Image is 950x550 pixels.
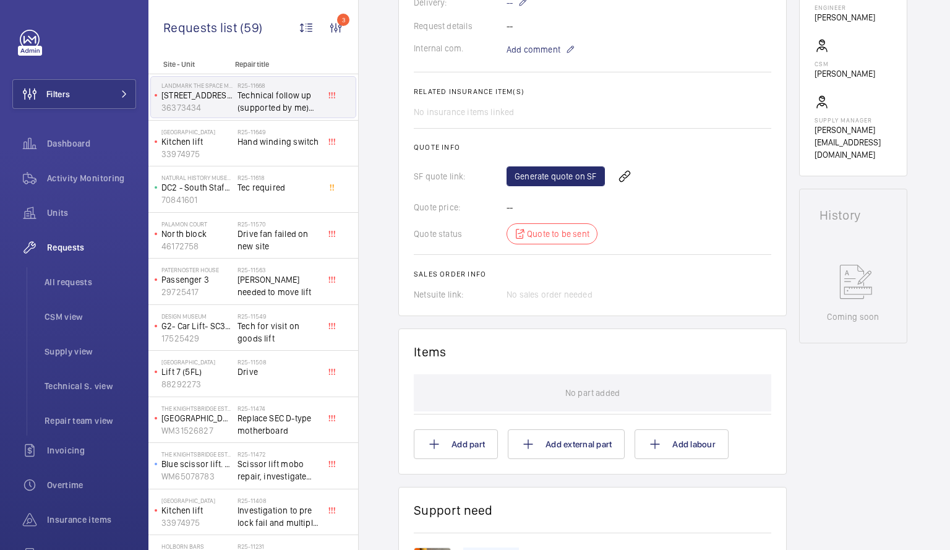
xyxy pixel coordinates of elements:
p: [GEOGRAPHIC_DATA] [161,358,233,366]
p: 70841601 [161,194,233,206]
button: Add external part [508,429,625,459]
p: No part added [565,374,620,411]
span: Hand winding switch [237,135,319,148]
p: [GEOGRAPHIC_DATA] [161,128,233,135]
p: Engineer [815,4,875,11]
span: Activity Monitoring [47,172,136,184]
p: [GEOGRAPHIC_DATA] [161,497,233,504]
span: All requests [45,276,136,288]
span: CSM view [45,311,136,323]
p: Holborn Bars [161,543,233,550]
p: Landmark The Space Mayfair [161,82,233,89]
span: Scissor lift mobo repair, investigate with set of drawings [237,458,319,483]
h2: R25-11618 [237,174,319,181]
button: Filters [12,79,136,109]
span: Invoicing [47,444,136,457]
p: 17525429 [161,332,233,345]
span: Drive fan failed on new site [237,228,319,252]
p: 46172758 [161,240,233,252]
span: Add comment [507,43,560,56]
h1: Support need [414,502,493,518]
p: [PERSON_NAME][EMAIL_ADDRESS][DOMAIN_NAME] [815,124,892,161]
span: Filters [46,88,70,100]
p: CSM [815,60,875,67]
p: 33974975 [161,148,233,160]
button: Add part [414,429,498,459]
h2: R25-11570 [237,220,319,228]
p: Palamon Court [161,220,233,228]
span: [PERSON_NAME] needed to move lift [237,273,319,298]
h2: Sales order info [414,270,771,278]
h1: History [819,209,887,221]
h2: R25-11408 [237,497,319,504]
p: Repair title [235,60,317,69]
p: [STREET_ADDRESS] [161,89,233,101]
span: Technical follow up (supported by me) on multiple earth faults [237,89,319,114]
h2: R25-11474 [237,405,319,412]
span: Overtime [47,479,136,491]
p: The Knightsbridge Estate [161,450,233,458]
h2: Related insurance item(s) [414,87,771,96]
span: Dashboard [47,137,136,150]
span: Supply view [45,345,136,358]
p: Supply manager [815,116,892,124]
span: Tec required [237,181,319,194]
button: Add labour [635,429,729,459]
p: 88292273 [161,378,233,390]
span: Units [47,207,136,219]
p: Natural History Museum [161,174,233,181]
p: G2- Car Lift- SC38738 [161,320,233,332]
span: Requests [47,241,136,254]
p: The Knightsbridge Estate [161,405,233,412]
h2: R25-11668 [237,82,319,89]
span: Insurance items [47,513,136,526]
span: Requests list [163,20,240,35]
p: Kitchen lift [161,504,233,517]
p: Lift 7 (5FL) [161,366,233,378]
h2: Quote info [414,143,771,152]
p: 29725417 [161,286,233,298]
p: Design Museum [161,312,233,320]
h2: R25-11563 [237,266,319,273]
h2: R25-11472 [237,450,319,458]
p: Blue scissor lift. service yard 404396 [161,458,233,470]
p: WM65078783 [161,470,233,483]
p: 36373434 [161,101,233,114]
p: Site - Unit [148,60,230,69]
p: Kitchen lift [161,135,233,148]
p: Paternoster House [161,266,233,273]
h2: R25-11508 [237,358,319,366]
p: [GEOGRAPHIC_DATA] [161,412,233,424]
span: Tech for visit on goods lift [237,320,319,345]
p: North block [161,228,233,240]
p: Passenger 3 [161,273,233,286]
span: Replace SEC D-type motherboard [237,412,319,437]
span: Technical S. view [45,380,136,392]
span: Investigation to pre lock fail and multiple lift fails [237,504,319,529]
h2: R25-11231 [237,543,319,550]
p: WM31526827 [161,424,233,437]
p: [PERSON_NAME] [815,67,875,80]
h2: R25-11649 [237,128,319,135]
a: Generate quote on SF [507,166,605,186]
p: 33974975 [161,517,233,529]
p: Coming soon [827,311,879,323]
span: Drive [237,366,319,378]
h1: Items [414,344,447,359]
h2: R25-11549 [237,312,319,320]
span: Repair team view [45,415,136,427]
p: DC2 - South Staff SP/L/05 [161,181,233,194]
p: [PERSON_NAME] [815,11,875,24]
